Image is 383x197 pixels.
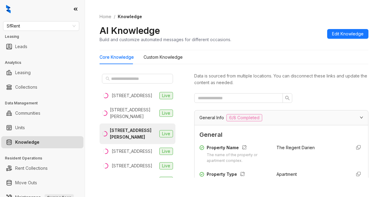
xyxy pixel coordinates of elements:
li: Units [1,122,83,134]
li: Leasing [1,67,83,79]
span: Edit Knowledge [332,31,364,37]
li: Rent Collections [1,162,83,174]
span: SfRent [7,21,76,31]
span: Live [159,92,173,99]
div: Property Type [207,171,269,179]
h3: Data Management [5,100,85,106]
li: Communities [1,107,83,119]
div: [STREET_ADDRESS] [112,148,152,155]
img: logo [6,5,11,13]
div: Core Knowledge [100,54,134,61]
div: [STREET_ADDRESS] [112,163,152,169]
li: Collections [1,81,83,93]
div: Property Name [207,144,269,152]
span: 6/8 Completed [226,114,262,121]
h2: AI Knowledge [100,25,160,36]
span: Live [159,130,173,137]
li: / [114,13,115,20]
h3: Resident Operations [5,156,85,161]
div: General Info6/8 Completed [195,110,368,125]
a: Units [15,122,25,134]
div: [STREET_ADDRESS] [112,177,152,184]
div: The name of the property or apartment complex. [207,152,269,164]
span: General Info [199,114,224,121]
span: search [285,96,290,100]
h3: Analytics [5,60,85,65]
a: Leasing [15,67,31,79]
span: General [199,130,363,140]
div: Custom Knowledge [144,54,183,61]
button: Edit Knowledge [327,29,368,39]
span: Live [159,162,173,169]
span: Live [159,148,173,155]
li: Move Outs [1,177,83,189]
li: Knowledge [1,136,83,148]
a: Leads [15,41,27,53]
span: The Regent Darien [276,145,315,150]
span: Live [159,177,173,184]
li: Leads [1,41,83,53]
div: [STREET_ADDRESS] [112,92,152,99]
h3: Leasing [5,34,85,39]
a: Communities [15,107,40,119]
a: Move Outs [15,177,37,189]
a: Collections [15,81,37,93]
div: Data is sourced from multiple locations. You can disconnect these links and update the content as... [194,73,368,86]
a: Home [98,13,113,20]
span: Live [159,110,173,117]
span: search [106,77,110,81]
div: Build and customize automated messages for different occasions. [100,36,231,43]
span: expanded [360,116,363,119]
div: [STREET_ADDRESS][PERSON_NAME] [110,107,157,120]
a: Rent Collections [15,162,48,174]
span: Apartment [276,172,297,177]
span: Knowledge [118,14,142,19]
a: Knowledge [15,136,39,148]
div: [STREET_ADDRESS][PERSON_NAME] [110,127,157,140]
